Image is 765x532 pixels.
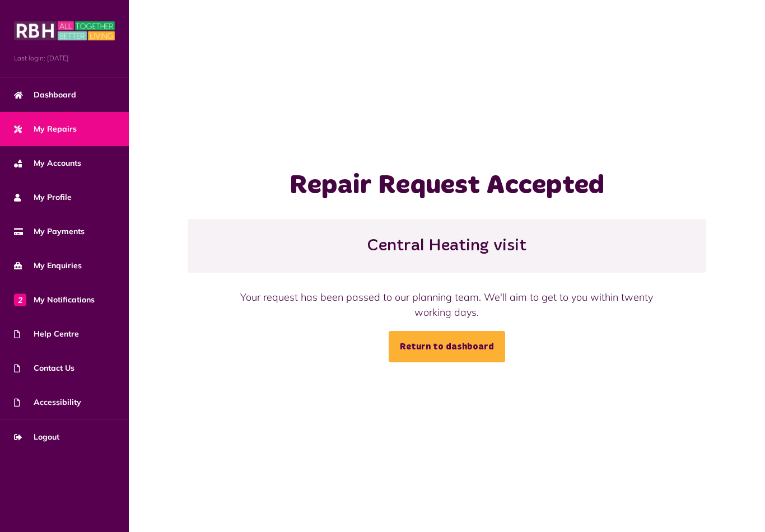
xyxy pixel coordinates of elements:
[14,260,82,272] span: My Enquiries
[14,157,81,169] span: My Accounts
[389,331,505,362] a: Return to dashboard
[14,192,72,203] span: My Profile
[14,89,76,101] span: Dashboard
[14,226,85,237] span: My Payments
[14,396,81,408] span: Accessibility
[14,53,115,63] span: Last login: [DATE]
[231,290,663,320] div: Your request has been passed to our planning team. We'll aim to get to you within twenty working ...
[14,431,59,443] span: Logout
[14,123,77,135] span: My Repairs
[14,362,74,374] span: Contact Us
[199,236,696,256] h2: Central Heating visit
[14,294,95,306] span: My Notifications
[14,328,79,340] span: Help Centre
[14,20,115,42] img: MyRBH
[14,293,26,306] span: 2
[231,170,663,202] h1: Repair Request Accepted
